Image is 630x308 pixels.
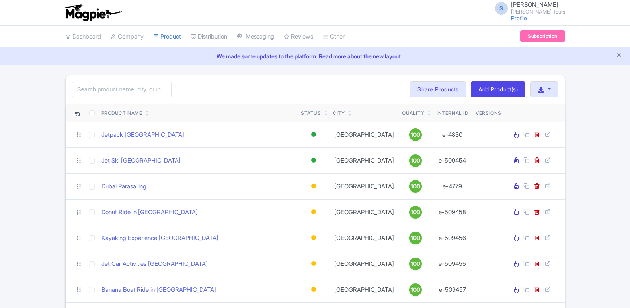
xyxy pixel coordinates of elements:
[511,15,527,21] a: Profile
[472,104,505,122] th: Versions
[101,130,184,139] a: Jetpack [GEOGRAPHIC_DATA]
[101,208,198,217] a: Donut Ride in [GEOGRAPHIC_DATA]
[330,122,399,147] td: [GEOGRAPHIC_DATA]
[616,51,622,60] button: Close announcement
[433,173,473,199] td: e-4779
[310,284,318,295] div: Building
[411,156,420,165] span: 100
[101,156,181,165] a: Jet Ski [GEOGRAPHIC_DATA]
[191,26,227,48] a: Distribution
[237,26,274,48] a: Messaging
[433,277,473,302] td: e-509457
[411,260,420,268] span: 100
[490,2,565,14] a: S [PERSON_NAME] [PERSON_NAME] Tours
[310,180,318,192] div: Building
[520,30,565,42] a: Subscription
[402,206,429,219] a: 100
[402,154,429,167] a: 100
[111,26,144,48] a: Company
[153,26,181,48] a: Product
[330,199,399,225] td: [GEOGRAPHIC_DATA]
[330,173,399,199] td: [GEOGRAPHIC_DATA]
[61,4,123,21] img: logo-ab69f6fb50320c5b225c76a69d11143b.png
[310,129,318,140] div: Active
[402,128,429,141] a: 100
[101,110,142,117] div: Product Name
[433,122,473,147] td: e-4830
[411,130,420,139] span: 100
[433,225,473,251] td: e-509456
[511,9,565,14] small: [PERSON_NAME] Tours
[333,110,345,117] div: City
[5,52,625,60] a: We made some updates to the platform. Read more about the new layout
[402,110,424,117] div: Quality
[330,277,399,302] td: [GEOGRAPHIC_DATA]
[323,26,345,48] a: Other
[330,251,399,277] td: [GEOGRAPHIC_DATA]
[101,285,216,294] a: Banana Boat Ride in [GEOGRAPHIC_DATA]
[433,251,473,277] td: e-509455
[72,82,172,97] input: Search product name, city, or interal id
[511,1,558,8] span: [PERSON_NAME]
[101,182,146,191] a: Dubai Parasailing
[330,147,399,173] td: [GEOGRAPHIC_DATA]
[101,260,208,269] a: Jet Car Activities [GEOGRAPHIC_DATA]
[433,104,473,122] th: Internal ID
[471,81,525,97] a: Add Product(s)
[495,2,508,15] span: S
[402,232,429,244] a: 100
[310,206,318,218] div: Building
[101,234,218,243] a: Kayaking Experience [GEOGRAPHIC_DATA]
[411,234,420,242] span: 100
[411,285,420,294] span: 100
[411,208,420,217] span: 100
[284,26,313,48] a: Reviews
[65,26,101,48] a: Dashboard
[433,199,473,225] td: e-509458
[402,258,429,270] a: 100
[310,258,318,269] div: Building
[433,147,473,173] td: e-509454
[310,232,318,244] div: Building
[411,182,420,191] span: 100
[310,155,318,166] div: Active
[402,180,429,193] a: 100
[410,81,466,97] a: Share Products
[301,110,321,117] div: Status
[330,225,399,251] td: [GEOGRAPHIC_DATA]
[402,283,429,296] a: 100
